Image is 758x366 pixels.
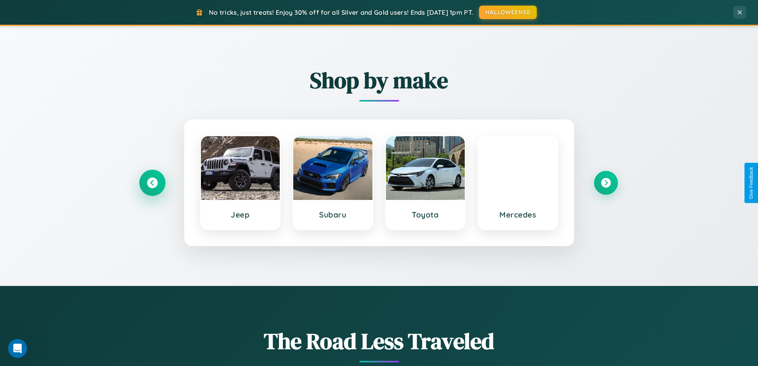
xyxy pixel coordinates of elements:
h3: Jeep [209,210,272,219]
h3: Mercedes [486,210,550,219]
div: Give Feedback [748,167,754,199]
button: HALLOWEEN30 [479,6,537,19]
h3: Subaru [301,210,364,219]
span: No tricks, just treats! Enjoy 30% off for all Silver and Gold users! Ends [DATE] 1pm PT. [209,8,473,16]
h2: Shop by make [140,65,618,96]
h3: Toyota [394,210,457,219]
iframe: Intercom live chat [8,339,27,358]
h1: The Road Less Traveled [140,326,618,356]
